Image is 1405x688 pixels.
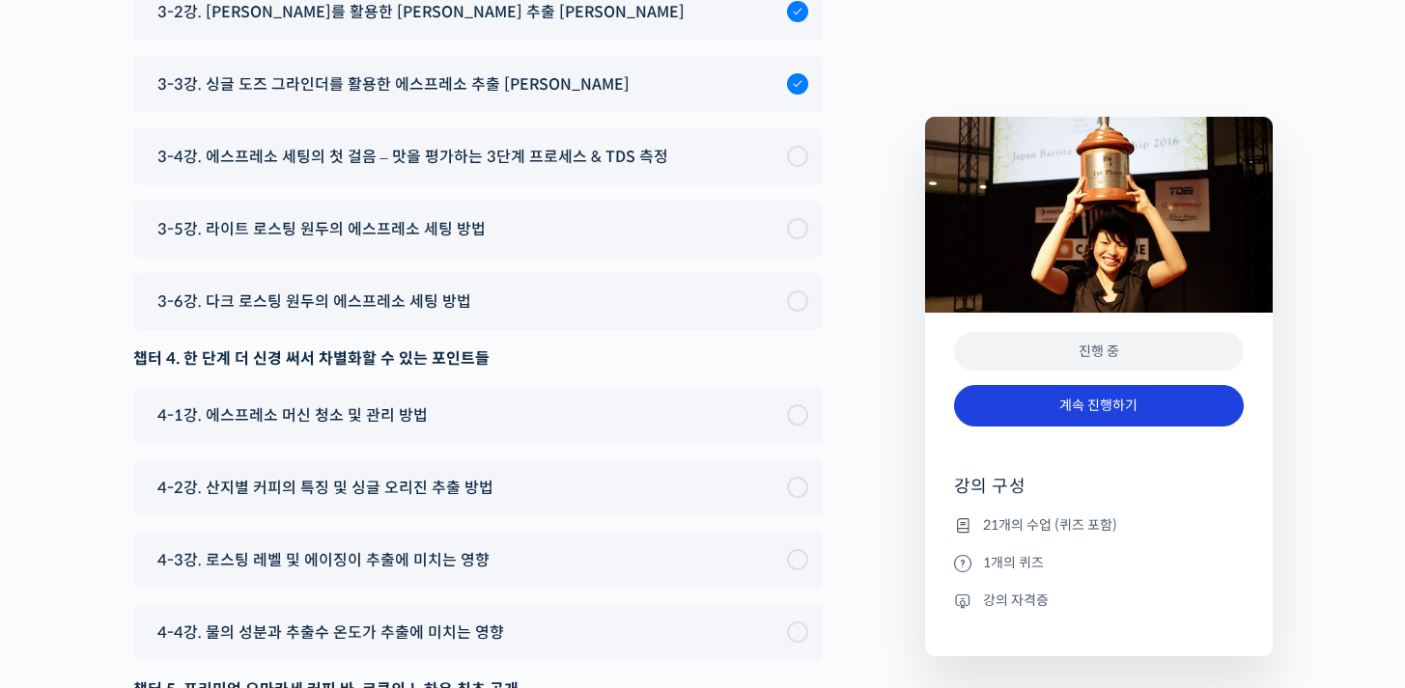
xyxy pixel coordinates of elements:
a: 대화 [127,528,249,576]
h4: 강의 구성 [954,475,1244,513]
li: 1개의 퀴즈 [954,551,1244,574]
a: 3-3강. 싱글 도즈 그라인더를 활용한 에스프레소 추출 [PERSON_NAME] [148,71,808,97]
span: 대화 [177,558,200,573]
a: 4-4강. 물의 성분과 추출수 온도가 추출에 미치는 영향 [148,619,808,646]
span: 4-2강. 산지별 커피의 특징 및 싱글 오리진 추출 방법 [157,475,493,501]
div: 진행 중 [954,332,1244,372]
a: 3-6강. 다크 로스팅 원두의 에스프레소 세팅 방법 [148,289,808,315]
span: 3-3강. 싱글 도즈 그라인더를 활용한 에스프레소 추출 [PERSON_NAME] [157,71,630,97]
a: 4-2강. 산지별 커피의 특징 및 싱글 오리진 추출 방법 [148,475,808,501]
span: 4-3강. 로스팅 레벨 및 에이징이 추출에 미치는 영향 [157,547,490,573]
a: 설정 [249,528,371,576]
a: 계속 진행하기 [954,385,1244,427]
span: 4-4강. 물의 성분과 추출수 온도가 추출에 미치는 영향 [157,619,504,646]
span: 3-5강. 라이트 로스팅 원두의 에스프레소 세팅 방법 [157,216,486,242]
div: 챕터 4. 한 단계 더 신경 써서 차별화할 수 있는 포인트들 [133,345,823,372]
a: 4-1강. 에스프레소 머신 청소 및 관리 방법 [148,402,808,428]
span: 4-1강. 에스프레소 머신 청소 및 관리 방법 [157,402,428,428]
span: 홈 [61,557,72,572]
span: 3-6강. 다크 로스팅 원두의 에스프레소 세팅 방법 [157,289,471,315]
a: 4-3강. 로스팅 레벨 및 에이징이 추출에 미치는 영향 [148,547,808,573]
li: 강의 자격증 [954,589,1244,612]
a: 홈 [6,528,127,576]
span: 3-4강. 에스프레소 세팅의 첫 걸음 – 맛을 평가하는 3단계 프로세스 & TDS 측정 [157,144,668,170]
li: 21개의 수업 (퀴즈 포함) [954,513,1244,537]
a: 3-5강. 라이트 로스팅 원두의 에스프레소 세팅 방법 [148,216,808,242]
span: 설정 [298,557,322,572]
a: 3-4강. 에스프레소 세팅의 첫 걸음 – 맛을 평가하는 3단계 프로세스 & TDS 측정 [148,144,808,170]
